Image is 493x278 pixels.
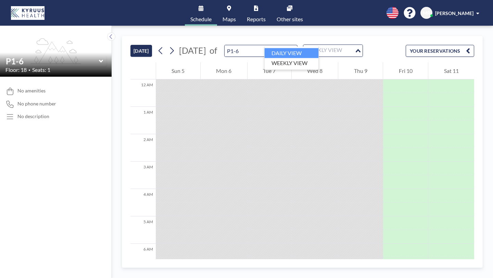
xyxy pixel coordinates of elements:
li: WEEKLY VIEW [265,58,319,68]
div: Thu 9 [338,62,383,79]
span: MR [423,10,430,16]
div: 5 AM [130,216,156,244]
div: 4 AM [130,189,156,216]
button: [DATE] [130,45,152,57]
div: 1 AM [130,107,156,134]
input: P1-6 [225,45,290,56]
span: Other sites [277,16,303,22]
span: [PERSON_NAME] [435,10,473,16]
input: Search for option [304,46,354,55]
div: Wed 8 [292,62,338,79]
div: 6 AM [130,244,156,271]
span: Reports [247,16,266,22]
div: Fri 10 [383,62,428,79]
li: DAILY VIEW [265,48,319,58]
span: of [210,45,217,56]
div: 3 AM [130,162,156,189]
span: Seats: 1 [32,66,50,73]
span: Floor: 18 [5,66,27,73]
div: Mon 6 [201,62,247,79]
span: Maps [223,16,236,22]
div: No description [17,113,49,119]
div: Sat 11 [428,62,474,79]
span: No phone number [17,101,56,107]
span: No amenities [17,88,46,94]
img: organization-logo [11,6,45,20]
input: P1-6 [6,56,99,66]
div: Sun 5 [156,62,200,79]
div: 12 AM [130,79,156,107]
button: YOUR RESERVATIONS [406,45,474,57]
span: Schedule [190,16,212,22]
div: Tue 7 [248,62,291,79]
span: • [28,68,30,72]
div: 2 AM [130,134,156,162]
span: [DATE] [179,45,206,55]
div: Search for option [303,45,363,56]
